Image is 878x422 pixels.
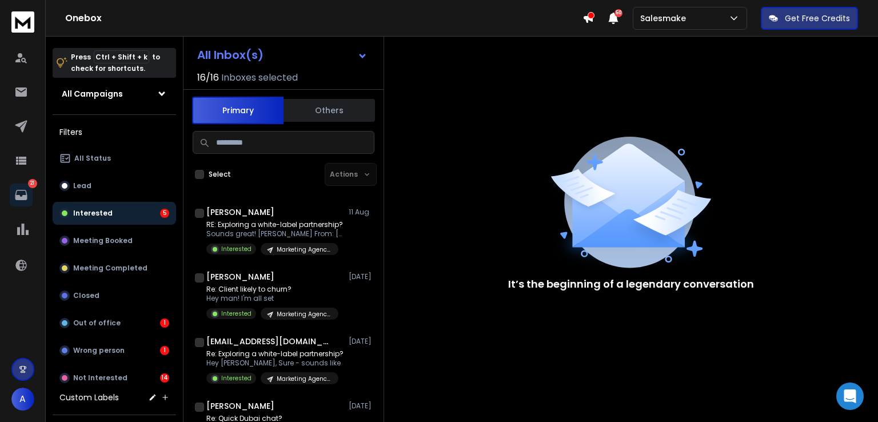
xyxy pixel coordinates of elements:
h1: [PERSON_NAME] [206,400,274,412]
p: 21 [28,179,37,188]
p: Meeting Completed [73,264,147,273]
button: A [11,388,34,411]
p: Wrong person [73,346,125,355]
p: It’s the beginning of a legendary conversation [508,276,754,292]
p: [DATE] [349,337,374,346]
button: Meeting Booked [53,229,176,252]
a: 21 [10,184,33,206]
p: Sounds great! [PERSON_NAME] From: [PERSON_NAME] [206,229,344,238]
p: Hey [PERSON_NAME], Sure - sounds like [206,359,344,368]
button: All Inbox(s) [188,43,377,66]
p: Interested [221,374,252,383]
button: Others [284,98,375,123]
p: Marketing Agency Owners [277,375,332,383]
span: 16 / 16 [197,71,219,85]
p: 11 Aug [349,208,374,217]
p: RE: Exploring a white-label partnership? [206,220,344,229]
h3: Filters [53,124,176,140]
span: 50 [614,9,622,17]
p: Hey man! I'm all set [206,294,338,303]
button: Not Interested14 [53,367,176,389]
div: 1 [160,319,169,328]
span: Ctrl + Shift + k [94,50,149,63]
button: All Campaigns [53,82,176,105]
h1: All Inbox(s) [197,49,264,61]
h1: [PERSON_NAME] [206,271,274,282]
h1: [PERSON_NAME] [206,206,274,218]
p: Interested [221,245,252,253]
h3: Custom Labels [59,392,119,403]
img: logo [11,11,34,33]
p: [DATE] [349,272,374,281]
p: Salesmake [640,13,691,24]
p: Press to check for shortcuts. [71,51,160,74]
h1: Onebox [65,11,582,25]
button: Closed [53,284,176,307]
h1: All Campaigns [62,88,123,99]
p: All Status [74,154,111,163]
p: Lead [73,181,91,190]
p: Re: Exploring a white-label partnership? [206,349,344,359]
button: Primary [192,97,284,124]
div: 5 [160,209,169,218]
p: Interested [221,309,252,318]
button: Interested5 [53,202,176,225]
h3: Inboxes selected [221,71,298,85]
p: Interested [73,209,113,218]
p: Re: Client likely to churn? [206,285,338,294]
button: Out of office1 [53,312,176,335]
p: Marketing Agency Owners [277,245,332,254]
p: Get Free Credits [785,13,850,24]
button: Meeting Completed [53,257,176,280]
div: 1 [160,346,169,355]
p: Closed [73,291,99,300]
p: Meeting Booked [73,236,133,245]
h1: [EMAIL_ADDRESS][DOMAIN_NAME] [206,336,332,347]
button: All Status [53,147,176,170]
p: Marketing Agency Owners [277,310,332,319]
div: Open Intercom Messenger [836,383,864,410]
p: Not Interested [73,373,127,383]
label: Select [209,170,231,179]
button: Lead [53,174,176,197]
p: [DATE] [349,401,374,411]
div: 14 [160,373,169,383]
button: Wrong person1 [53,339,176,362]
button: Get Free Credits [761,7,858,30]
p: Out of office [73,319,121,328]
